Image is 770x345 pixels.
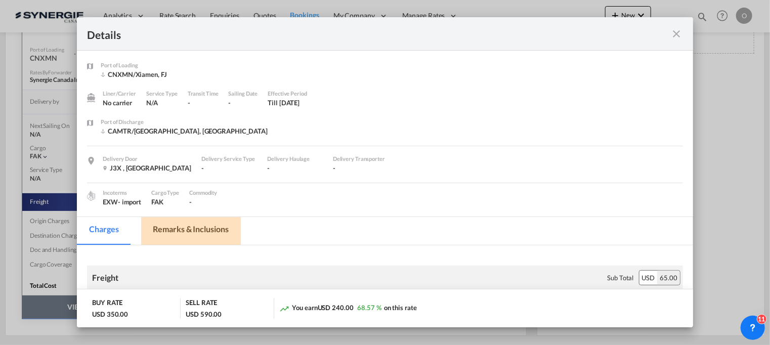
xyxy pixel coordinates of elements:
div: J3X , Canada [103,163,191,172]
div: Transit Time [188,89,219,98]
div: Details [87,27,623,40]
md-pagination-wrapper: Use the left and right arrow keys to navigate between tabs [77,217,250,245]
div: CAMTR/Montreal, QC [101,126,268,136]
div: - [201,163,257,172]
div: USD 590.00 [186,310,222,319]
div: - [333,163,389,172]
span: USD 240.00 [318,304,354,312]
span: - [189,198,192,206]
div: Incoterms [103,188,141,197]
md-dialog: Port of Loading ... [77,17,693,327]
body: Editor, editor2 [10,10,218,21]
div: BUY RATE [92,298,122,310]
md-tab-item: Charges [77,217,131,245]
span: 68.57 % [358,304,381,312]
div: Delivery Transporter [333,154,389,163]
div: Sub Total [607,273,633,282]
div: USD [639,271,658,285]
div: 65.00 [657,271,680,285]
div: Till 30 Sep 2025 [268,98,300,107]
div: Commodity [189,188,217,197]
div: Delivery Door [103,154,191,163]
div: Sailing Date [229,89,258,98]
div: Port of Discharge [101,117,268,126]
div: - [267,163,323,172]
div: SELL RATE [186,298,217,310]
div: No carrier [103,98,136,107]
div: - [229,98,258,107]
span: N/A [146,99,158,107]
div: Port of Loading [101,61,182,70]
div: USD 350.00 [92,310,128,319]
div: Liner/Carrier [103,89,136,98]
div: Delivery Service Type [201,154,257,163]
div: Freight [92,272,118,283]
div: Cargo Type [151,188,179,197]
img: cargo.png [85,190,97,201]
div: CNXMN/Xiamen, FJ [101,70,182,79]
div: Delivery Haulage [267,154,323,163]
div: Service Type [146,89,178,98]
md-icon: icon-close fg-AAA8AD m-0 cursor [671,28,683,40]
div: - [188,98,219,107]
div: Effective Period [268,89,307,98]
md-tab-item: Remarks & Inclusions [141,217,241,245]
md-icon: icon-trending-up [279,304,289,314]
iframe: Chat [8,292,43,330]
div: You earn on this rate [279,303,416,314]
div: - import [118,197,141,206]
div: EXW [103,197,141,206]
div: FAK [151,197,179,206]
